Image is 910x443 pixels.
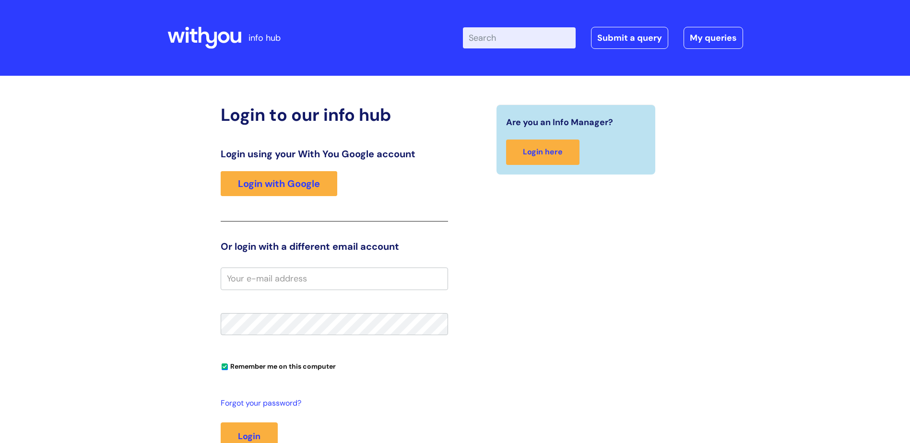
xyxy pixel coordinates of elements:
p: info hub [248,30,281,46]
div: You can uncheck this option if you're logging in from a shared device [221,358,448,373]
h3: Or login with a different email account [221,241,448,252]
input: Your e-mail address [221,268,448,290]
a: Forgot your password? [221,396,443,410]
a: My queries [684,27,743,49]
h2: Login to our info hub [221,105,448,125]
input: Remember me on this computer [222,364,228,370]
a: Submit a query [591,27,668,49]
a: Login with Google [221,171,337,196]
a: Login here [506,140,579,165]
input: Search [463,27,576,48]
span: Are you an Info Manager? [506,115,613,130]
label: Remember me on this computer [221,360,336,371]
h3: Login using your With You Google account [221,148,448,160]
